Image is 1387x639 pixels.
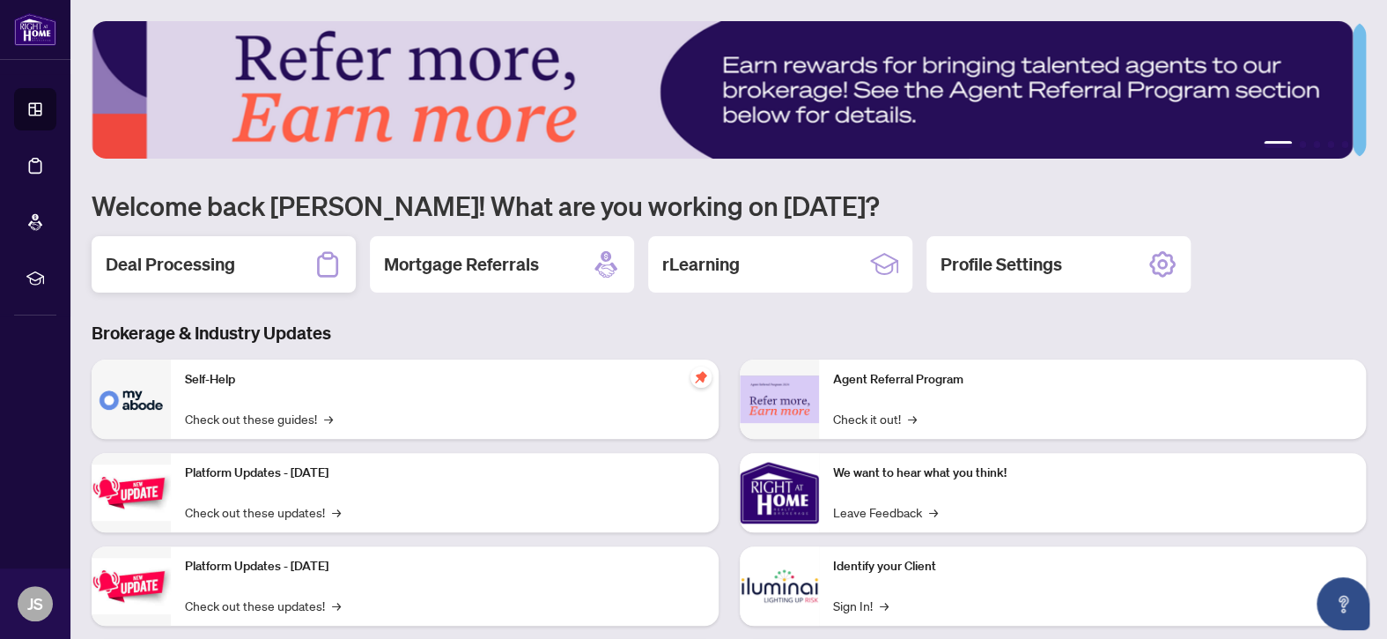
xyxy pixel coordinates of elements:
img: Identify your Client [740,546,819,626]
a: Check out these updates!→ [185,596,341,615]
button: 2 [1299,141,1306,148]
img: logo [14,13,56,46]
a: Sign In!→ [833,596,889,615]
a: Leave Feedback→ [833,502,938,522]
p: Agent Referral Program [833,370,1353,390]
h1: Welcome back [PERSON_NAME]! What are you working on [DATE]? [92,189,1366,222]
button: 3 [1313,141,1320,148]
h2: Mortgage Referrals [384,252,539,277]
h2: rLearning [662,252,740,277]
p: We want to hear what you think! [833,464,1353,483]
a: Check out these updates!→ [185,502,341,522]
span: → [929,502,938,522]
span: pushpin [690,367,712,388]
img: Agent Referral Program [740,375,819,424]
img: Self-Help [92,360,171,439]
img: Platform Updates - July 8, 2025 [92,558,171,613]
span: → [332,502,341,522]
p: Self-Help [185,370,705,390]
img: Slide 0 [92,21,1353,159]
a: Check it out!→ [833,409,917,428]
span: → [880,596,889,615]
img: Platform Updates - July 21, 2025 [92,464,171,520]
p: Platform Updates - [DATE] [185,557,705,576]
button: 4 [1327,141,1334,148]
span: JS [27,591,43,616]
h2: Deal Processing [106,252,235,277]
h2: Profile Settings [941,252,1062,277]
button: 1 [1264,141,1292,148]
a: Check out these guides!→ [185,409,333,428]
img: We want to hear what you think! [740,453,819,532]
span: → [324,409,333,428]
p: Identify your Client [833,557,1353,576]
p: Platform Updates - [DATE] [185,464,705,483]
button: 5 [1341,141,1348,148]
span: → [332,596,341,615]
h3: Brokerage & Industry Updates [92,321,1366,346]
button: Open asap [1317,577,1369,630]
span: → [908,409,917,428]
